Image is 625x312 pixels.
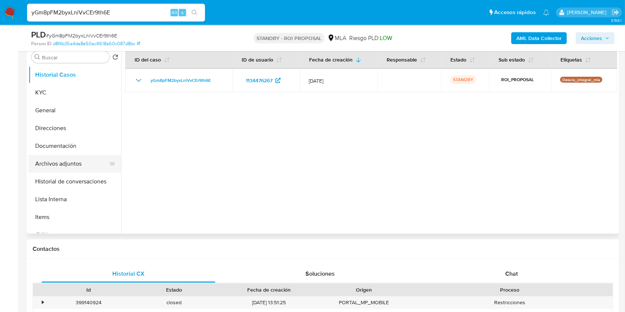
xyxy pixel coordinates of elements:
[29,226,121,244] button: CVU
[494,9,536,16] span: Accesos rápidos
[31,40,52,47] b: Person ID
[46,32,117,39] span: # yGm8pFM2byxLniVvCEr9th6E
[407,296,613,309] div: Restricciones
[29,208,121,226] button: Items
[34,54,40,60] button: Buscar
[611,17,621,23] span: 3.156.1
[181,9,183,16] span: s
[327,34,346,42] div: MLA
[29,119,121,137] button: Direcciones
[29,190,121,208] button: Lista Interna
[29,173,121,190] button: Historial de conversaciones
[511,32,567,44] button: AML Data Collector
[137,286,212,293] div: Estado
[612,9,619,16] a: Salir
[516,32,562,44] b: AML Data Collector
[27,8,205,17] input: Buscar usuario o caso...
[505,269,518,278] span: Chat
[254,33,324,43] p: STANDBY - ROI PROPOSAL
[380,34,392,42] span: LOW
[33,245,613,253] h1: Contactos
[543,9,549,16] a: Notificaciones
[51,286,126,293] div: Id
[31,29,46,40] b: PLD
[567,9,609,16] p: julieta.rodriguez@mercadolibre.com
[412,286,608,293] div: Proceso
[349,34,392,42] span: Riesgo PLD:
[29,102,121,119] button: General
[29,137,121,155] button: Documentación
[217,296,321,309] div: [DATE] 13:51:25
[112,54,118,62] button: Volver al orden por defecto
[112,269,145,278] span: Historial CX
[29,155,115,173] button: Archivos adjuntos
[326,286,401,293] div: Origen
[53,40,140,47] a: d8f4b35a4da8e50ac9618a60c087d8bc
[46,296,132,309] div: 399140924
[29,66,121,84] button: Historial Casos
[187,7,202,18] button: search-icon
[29,84,121,102] button: KYC
[581,32,602,44] span: Acciones
[132,296,217,309] div: closed
[321,296,407,309] div: PORTAL_MP_MOBILE
[42,54,106,61] input: Buscar
[222,286,316,293] div: Fecha de creación
[305,269,335,278] span: Soluciones
[171,9,177,16] span: Alt
[576,32,615,44] button: Acciones
[42,299,44,306] div: •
